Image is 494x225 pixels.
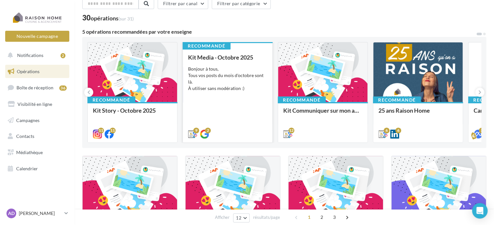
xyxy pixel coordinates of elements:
div: Kit Story - Octobre 2025 [93,107,172,120]
div: 9 [193,128,199,133]
div: Open Intercom Messenger [472,203,488,219]
div: Recommandé [183,42,230,50]
div: 36 [59,85,67,91]
a: Visibilité en ligne [4,97,71,111]
span: Contacts [16,133,34,139]
a: Contacts [4,129,71,143]
p: [PERSON_NAME] [19,210,62,217]
div: 2 [61,53,65,58]
span: résultats/page [253,214,280,220]
a: Médiathèque [4,146,71,159]
div: opérations [91,15,134,21]
span: 12 [236,215,241,220]
a: Boîte de réception36 [4,81,71,95]
span: Campagnes [16,117,39,123]
div: Recommandé [87,96,135,104]
span: (sur 31) [118,16,134,21]
div: Recommandé [278,96,326,104]
a: Calendrier [4,162,71,175]
div: 30 [82,14,134,21]
a: Campagnes [4,114,71,127]
a: AD [PERSON_NAME] [5,207,69,219]
span: Visibilité en ligne [17,101,52,107]
span: Boîte de réception [17,85,53,90]
span: Calendrier [16,166,38,171]
span: 3 [329,212,340,222]
div: Bonjour à tous, Tous vos posts du mois d'octobre sont là. À utiliser sans modération :) [188,66,267,92]
div: 12 [288,128,294,133]
div: 11 [110,128,116,133]
span: Notifications [17,52,43,58]
div: 25 ans Raison Home [378,107,457,120]
div: Kit Media - Octobre 2025 [188,54,267,61]
button: Nouvelle campagne [5,31,69,42]
div: Recommandé [373,96,421,104]
a: Opérations [4,65,71,78]
span: AD [8,210,15,217]
span: 2 [317,212,327,222]
span: Opérations [17,69,39,74]
div: 6 [395,128,401,133]
div: 11 [98,128,104,133]
div: 5 opérations recommandées par votre enseigne [82,29,476,34]
button: 12 [233,213,250,222]
div: Kit Communiquer sur mon activité [283,107,362,120]
div: 2 [205,128,211,133]
span: Médiathèque [16,150,43,155]
button: Notifications 2 [4,49,68,62]
span: 1 [304,212,314,222]
div: 3 [479,128,485,133]
span: Afficher [215,214,230,220]
div: 6 [384,128,389,133]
